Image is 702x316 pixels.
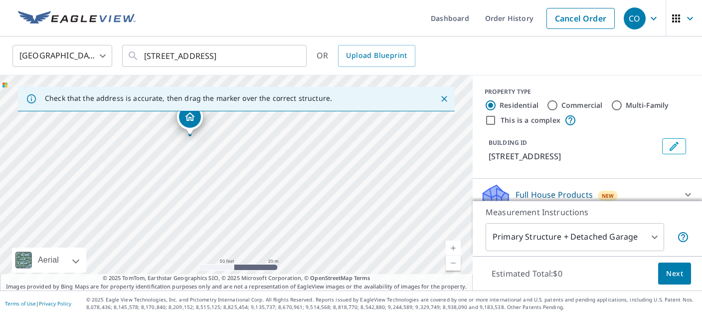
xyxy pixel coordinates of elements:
p: Measurement Instructions [486,206,689,218]
label: This is a complex [501,115,560,125]
div: Aerial [35,248,62,273]
label: Commercial [561,100,603,110]
button: Edit building 1 [662,138,686,154]
span: Your report will include the primary structure and a detached garage if one exists. [677,231,689,243]
div: Full House ProductsNew [481,183,694,207]
div: PROPERTY TYPE [485,87,690,96]
a: Cancel Order [546,8,615,29]
button: Close [438,92,451,105]
p: BUILDING ID [489,138,527,147]
label: Multi-Family [626,100,669,110]
div: OR [317,45,415,67]
span: Next [666,268,683,280]
a: OpenStreetMap [310,274,352,282]
a: Upload Blueprint [338,45,415,67]
img: EV Logo [18,11,136,26]
p: Estimated Total: $0 [484,263,570,285]
button: Next [658,263,691,285]
a: Privacy Policy [39,300,71,307]
p: [STREET_ADDRESS] [489,150,658,162]
p: | [5,301,71,307]
a: Terms [354,274,370,282]
p: Full House Products [516,189,593,201]
span: Upload Blueprint [346,49,407,62]
span: © 2025 TomTom, Earthstar Geographics SIO, © 2025 Microsoft Corporation, © [103,274,370,283]
span: New [602,192,614,200]
div: Dropped pin, building 1, Residential property, 34 S Shamrock Rd Hartford City, IN 47348 [177,104,203,135]
label: Residential [500,100,538,110]
div: CO [624,7,646,29]
a: Current Level 19, Zoom Out [446,256,461,271]
div: Aerial [12,248,86,273]
a: Terms of Use [5,300,36,307]
a: Current Level 19, Zoom In [446,241,461,256]
input: Search by address or latitude-longitude [144,42,286,70]
p: © 2025 Eagle View Technologies, Inc. and Pictometry International Corp. All Rights Reserved. Repo... [86,296,697,311]
div: [GEOGRAPHIC_DATA] [12,42,112,70]
div: Primary Structure + Detached Garage [486,223,664,251]
p: Check that the address is accurate, then drag the marker over the correct structure. [45,94,332,103]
